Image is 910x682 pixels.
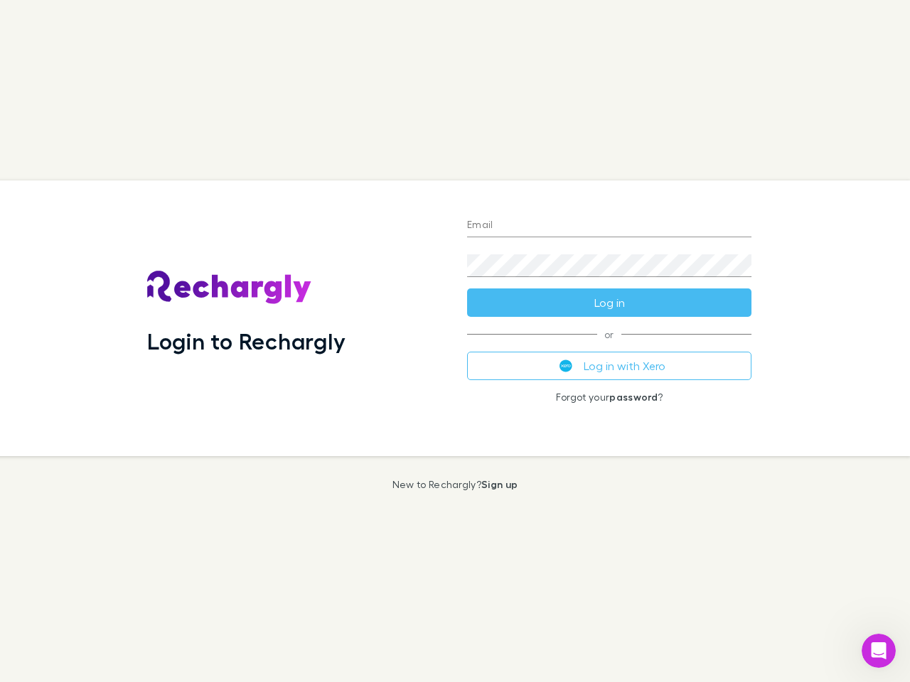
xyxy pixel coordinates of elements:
button: Log in with Xero [467,352,751,380]
button: Log in [467,288,751,317]
a: Sign up [481,478,518,490]
p: Forgot your ? [467,391,751,403]
img: Xero's logo [560,359,572,372]
span: or [467,334,751,335]
a: password [609,391,658,403]
h1: Login to Rechargly [147,328,346,354]
img: Rechargly's Logo [147,271,312,305]
iframe: Intercom live chat [862,634,896,668]
p: New to Rechargly? [392,479,518,490]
